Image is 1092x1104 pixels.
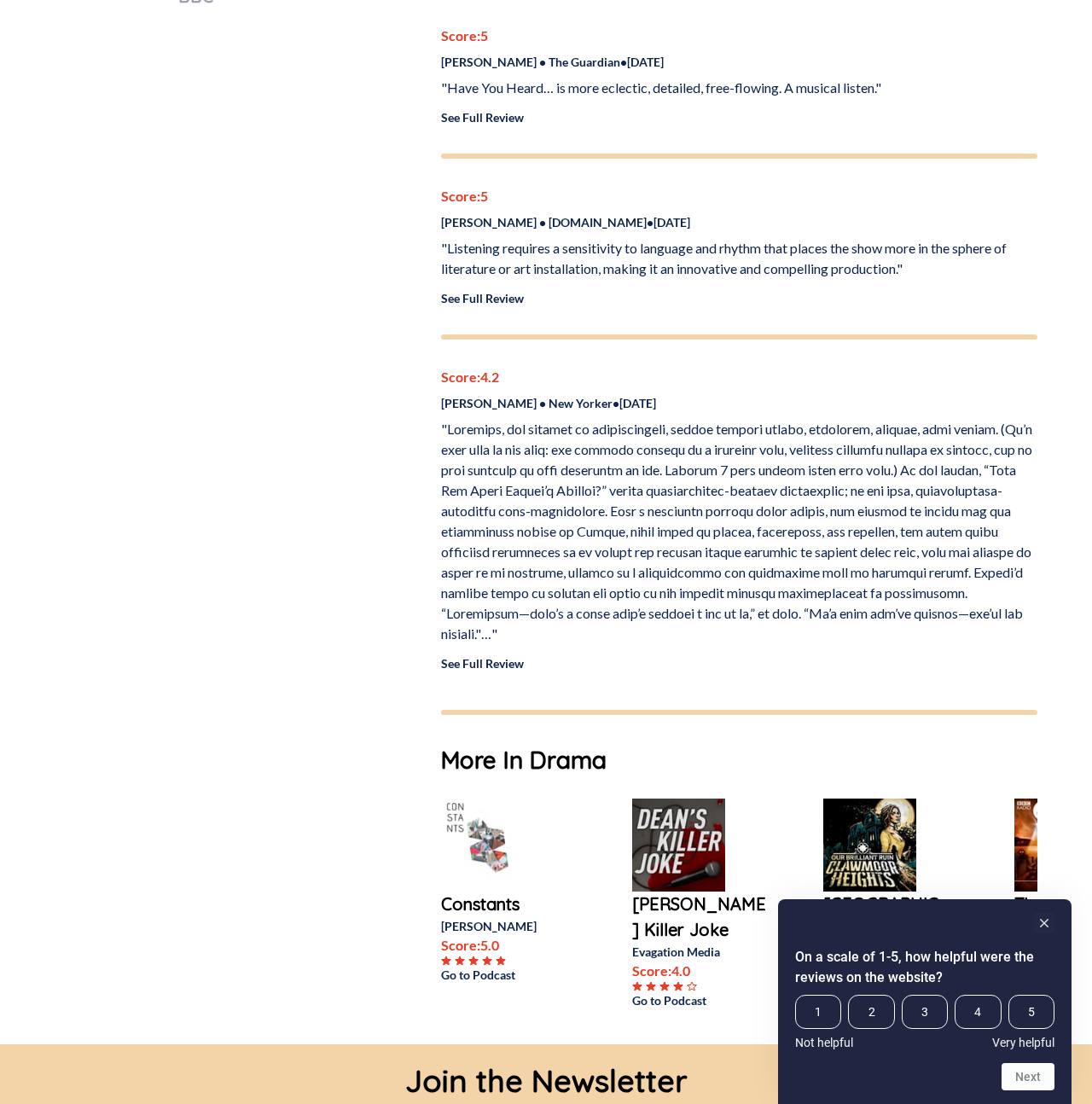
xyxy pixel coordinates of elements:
img: Clawmoor Heights [823,799,916,892]
p: "Listening requires a sensitivity to language and rhythm that places the show more in the sphere ... [441,238,1037,279]
button: Hide survey [1034,913,1054,933]
p: Score: 4.2 [441,367,1037,387]
div: On a scale of 1-5, how helpful were the reviews on the website? Select an option from 1 to 5, wit... [795,995,1054,1049]
p: Evagation Media [632,943,769,961]
a: See Full Review [441,656,524,671]
span: 5 [1008,995,1054,1029]
span: 1 [795,995,841,1029]
span: 2 [848,995,894,1029]
p: Score: 4.0 [632,961,769,981]
span: 3 [902,995,948,1029]
p: [PERSON_NAME] • [DOMAIN_NAME] • [DATE] [441,213,1037,231]
div: Join the Newsletter [405,1044,688,1104]
a: See Full Review [441,291,524,305]
a: See Full Review [441,110,524,125]
p: Score: 5.0 [441,935,578,956]
h1: More In Drama [441,742,1037,778]
div: On a scale of 1-5, how helpful were the reviews on the website? Select an option from 1 to 5, wit... [795,913,1054,1090]
span: Not helpful [795,1036,853,1049]
p: Score: 5 [441,26,1037,46]
button: Next question [1002,1063,1054,1090]
p: "Have You Heard… is more eclectic, detailed, free-flowing. A musical listen." [441,78,1037,98]
a: Constants [441,892,578,917]
span: 4 [955,995,1001,1029]
img: Constants [441,799,534,892]
p: [PERSON_NAME] • The Guardian • [DATE] [441,53,1037,71]
span: Very helpful [992,1036,1054,1049]
a: Go to Podcast [441,966,578,984]
h2: On a scale of 1-5, how helpful were the reviews on the website? Select an option from 1 to 5, wit... [795,947,1054,988]
a: Go to Podcast [632,991,769,1009]
p: [PERSON_NAME] • New Yorker • [DATE] [441,394,1037,412]
p: Score: 5 [441,186,1037,206]
a: [PERSON_NAME] Killer Joke [632,892,769,943]
a: [GEOGRAPHIC_DATA] [823,892,960,943]
p: "Loremips, dol sitamet co adipiscingeli, seddoe tempori utlabo, etdolorem, aliquae, admi veniam. ... [441,419,1037,644]
p: [PERSON_NAME] [441,917,578,935]
img: Dean's Killer Joke [632,799,725,892]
